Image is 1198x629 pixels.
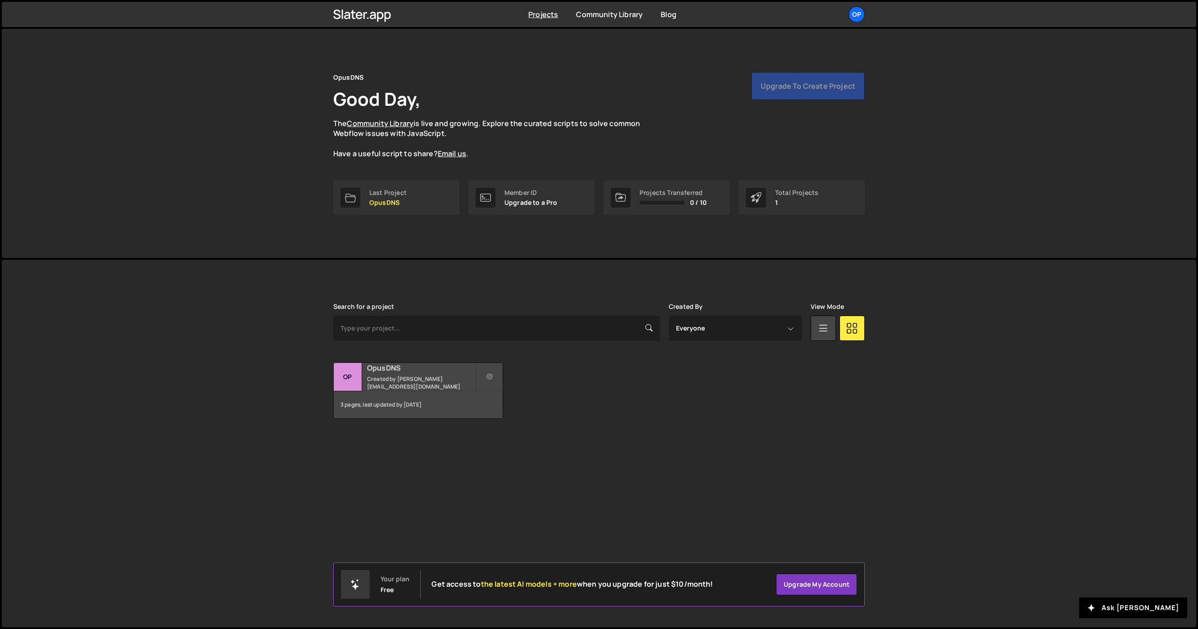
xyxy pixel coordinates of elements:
[504,199,558,206] p: Upgrade to a Pro
[333,72,363,83] div: OpusDNS
[333,86,421,111] h1: Good Day,
[381,575,409,583] div: Your plan
[333,181,459,215] a: Last Project OpusDNS
[849,6,865,23] a: Op
[776,574,857,595] a: Upgrade my account
[576,9,643,19] a: Community Library
[333,303,394,310] label: Search for a project
[333,316,660,341] input: Type your project...
[334,363,362,391] div: Op
[1079,597,1187,618] button: Ask [PERSON_NAME]
[333,362,503,419] a: Op OpusDNS Created by [PERSON_NAME][EMAIL_ADDRESS][DOMAIN_NAME] 3 pages, last updated by [DATE]
[438,149,466,158] a: Email us
[640,189,707,196] div: Projects Transferred
[669,303,703,310] label: Created By
[431,580,713,588] h2: Get access to when you upgrade for just $10/month!
[369,189,407,196] div: Last Project
[661,9,676,19] a: Blog
[369,199,407,206] p: OpusDNS
[334,391,503,418] div: 3 pages, last updated by [DATE]
[367,375,476,390] small: Created by [PERSON_NAME][EMAIL_ADDRESS][DOMAIN_NAME]
[481,579,577,589] span: the latest AI models + more
[381,586,394,593] div: Free
[504,189,558,196] div: Member ID
[811,303,844,310] label: View Mode
[333,118,658,159] p: The is live and growing. Explore the curated scripts to solve common Webflow issues with JavaScri...
[367,363,476,373] h2: OpusDNS
[690,199,707,206] span: 0 / 10
[775,189,818,196] div: Total Projects
[347,118,413,128] a: Community Library
[775,199,818,206] p: 1
[528,9,558,19] a: Projects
